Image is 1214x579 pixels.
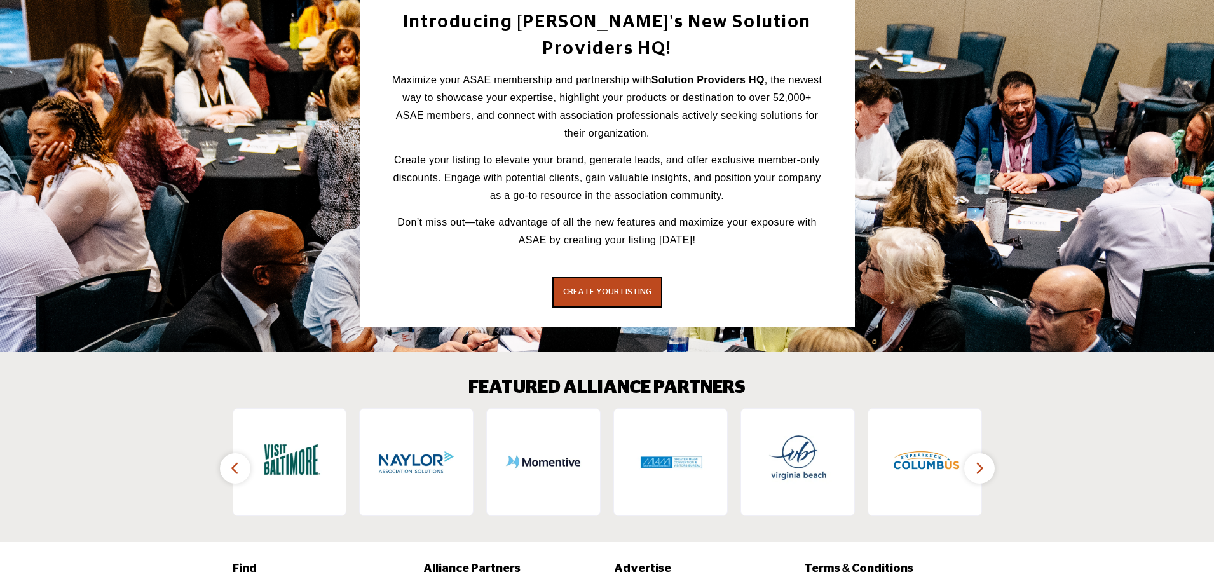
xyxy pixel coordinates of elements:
img: Virginia Beach [760,424,836,500]
span: Don’t miss out—take advantage of all the new features and maximize your exposure with ASAE by cre... [397,217,816,245]
a: Terms & Conditions [805,561,982,578]
h2: FEATURED ALLIANCE PARTNERS [468,378,746,399]
strong: Solution Providers HQ [651,74,765,85]
span: Maximize your ASAE membership and partnership with , the newest way to showcase your expertise, h... [392,74,822,139]
img: Greater Miami Convention and Visitors Bureau [632,424,709,500]
img: Visit Baltimore [252,424,328,500]
a: Advertise [614,561,791,578]
a: Alliance Partners [423,561,601,578]
h2: Introducing [PERSON_NAME]’s New Solution Providers HQ! [388,9,826,62]
a: Find [233,561,410,578]
img: Experience Columbus [887,424,963,500]
button: CREATE YOUR LISTING [552,277,662,308]
img: Naylor Association Solutions [378,424,454,500]
img: Momentive Software [505,424,582,500]
span: CREATE YOUR LISTING [563,288,651,296]
span: Create your listing to elevate your brand, generate leads, and offer exclusive member-only discou... [393,154,821,201]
